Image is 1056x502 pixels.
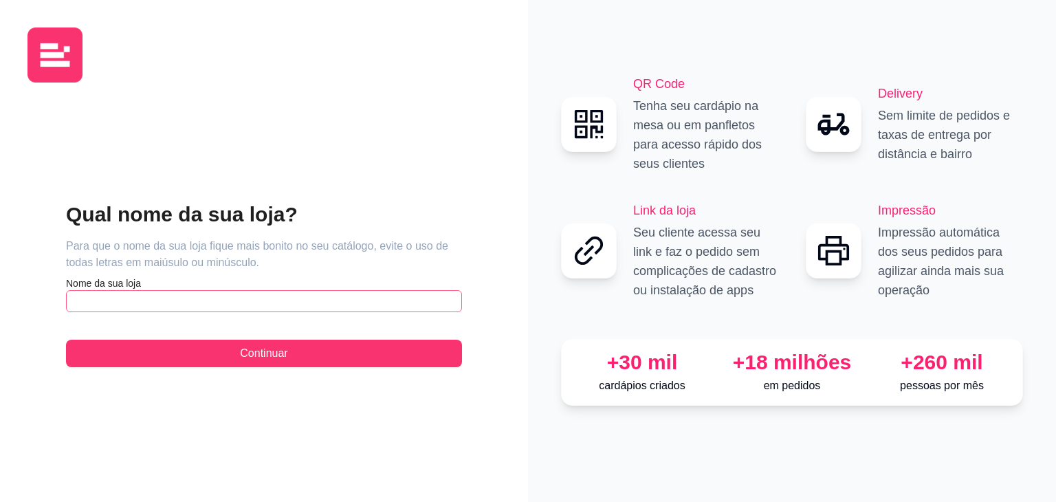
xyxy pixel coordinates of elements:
div: +260 mil [872,350,1011,375]
article: Para que o nome da sua loja fique mais bonito no seu catálogo, evite o uso de todas letras em mai... [66,238,462,271]
h2: Impressão [878,201,1023,220]
div: +18 milhões [723,350,861,375]
button: Continuar [66,340,462,367]
p: Impressão automática dos seus pedidos para agilizar ainda mais sua operação [878,223,1023,300]
div: +30 mil [573,350,712,375]
p: pessoas por mês [872,378,1011,394]
h2: QR Code [633,74,778,94]
span: Continuar [240,345,287,362]
h2: Delivery [878,84,1023,103]
p: em pedidos [723,378,861,394]
p: Sem limite de pedidos e taxas de entrega por distância e bairro [878,106,1023,164]
h2: Link da loja [633,201,778,220]
p: Seu cliente acessa seu link e faz o pedido sem complicações de cadastro ou instalação de apps [633,223,778,300]
article: Nome da sua loja [66,276,462,290]
p: cardápios criados [573,378,712,394]
img: logo [27,28,82,83]
p: Tenha seu cardápio na mesa ou em panfletos para acesso rápido dos seus clientes [633,96,778,173]
h2: Qual nome da sua loja? [66,201,462,228]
